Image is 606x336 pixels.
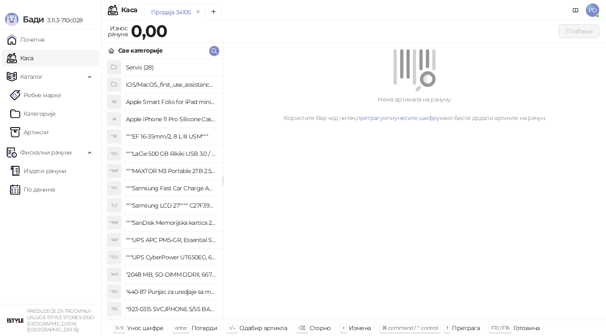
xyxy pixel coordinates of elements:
a: Издати рачуни [10,163,66,179]
div: "AP [107,233,121,247]
h4: """MAXTOR M3 Portable 2TB 2.5"""" crni eksterni hard disk HX-M201TCB/GM""" [126,164,216,178]
span: ↑/↓ [229,325,235,331]
h4: "2048 MB, SO-DIMM DDRII, 667 MHz, Napajanje 1,8 0,1 V, Latencija CL5" [126,268,216,281]
div: grid [101,59,223,320]
a: Каса [7,50,33,67]
h4: """LaCie 500 GB Rikiki USB 3.0 / Ultra Compact & Resistant aluminum / USB 3.0 / 2.5""""""" [126,147,216,160]
h4: """SanDisk Memorijska kartica 256GB microSDXC sa SD adapterom SDSQXA1-256G-GN6MA - Extreme PLUS, ... [126,216,216,229]
button: Плаћање [559,24,599,38]
img: Logo [5,13,19,26]
div: Потврди [191,323,218,333]
div: "MK [107,216,121,229]
a: Документација [569,3,582,17]
span: + [342,325,345,331]
h4: """EF 16-35mm/2, 8 L III USM""" [126,130,216,143]
h4: iOS/MacOS_first_use_assistance (4) [126,78,216,91]
h4: "440-87 Punjac za uredjaje sa micro USB portom 4/1, Stand." [126,285,216,299]
h4: """UPS APC PM5-GR, Essential Surge Arrest,5 utic_nica""" [126,233,216,247]
span: enter [175,325,187,331]
h4: """UPS CyberPower UT650EG, 650VA/360W , line-int., s_uko, desktop""" [126,251,216,264]
div: Нема артикала на рачуну. Користите бар код читач, или како бисте додали артикле на рачун. [233,95,596,123]
a: Почетна [7,31,45,48]
span: ⌫ [298,325,305,331]
span: 0-9 [115,325,123,331]
span: Бади [23,14,44,24]
div: "PU [107,285,121,299]
div: "MP [107,164,121,178]
span: Каталог [20,68,43,85]
div: "MS [107,268,121,281]
div: Износ рачуна [106,23,129,40]
h4: """Samsung LCD 27"""" C27F390FHUXEN""" [126,199,216,212]
div: Сторно [310,323,331,333]
small: PREDUZEĆE ZA TRGOVINU I USLUGE ISTYLE STORES DOO [GEOGRAPHIC_DATA] ([GEOGRAPHIC_DATA]) [27,308,94,333]
div: "L2 [107,199,121,212]
div: Каса [121,7,137,13]
div: Све категорије [118,46,162,55]
a: ArtikliАртикли [10,124,49,141]
h4: """Samsung Fast Car Charge Adapter, brzi auto punja_, boja crna""" [126,181,216,195]
h4: Apple iPhone 11 Pro Silicone Case - Black [126,112,216,126]
button: remove [193,8,204,16]
img: 64x64-companyLogo-77b92cf4-9946-4f36-9751-bf7bb5fd2c7d.png [7,312,24,329]
span: Фискални рачуни [20,144,72,161]
div: "CU [107,251,121,264]
button: Add tab [205,3,222,20]
div: Претрага [452,323,480,333]
div: "5G [107,147,121,160]
span: F10 / F16 [491,325,509,331]
a: унесите шифру [394,114,440,122]
span: 3.11.3-710c028 [44,16,82,24]
h4: "923-0315 SVC,IPHONE 5/5S BATTERY REMOVAL TRAY Držač za iPhone sa kojim se otvara display [126,302,216,316]
div: "S5 [107,302,121,316]
h4: Apple Smart Folio for iPad mini (A17 Pro) - Sage [126,95,216,109]
h4: Servis (28) [126,61,216,74]
div: "18 [107,130,121,143]
div: Одабир артикла [239,323,287,333]
div: AS [107,95,121,109]
span: PD [586,3,599,17]
div: Унос шифре [127,323,164,333]
div: Готовина [513,323,540,333]
div: "FC [107,181,121,195]
span: ⌘ command / ⌃ control [382,325,438,331]
div: Продаја 34105 [151,8,191,17]
div: AI [107,112,121,126]
span: f [447,325,448,331]
a: По данима [10,181,55,198]
a: претрагу [356,114,383,122]
strong: 0,00 [131,21,167,41]
a: Категорије [10,105,56,122]
div: Измена [349,323,371,333]
a: Робне марке [10,87,61,104]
